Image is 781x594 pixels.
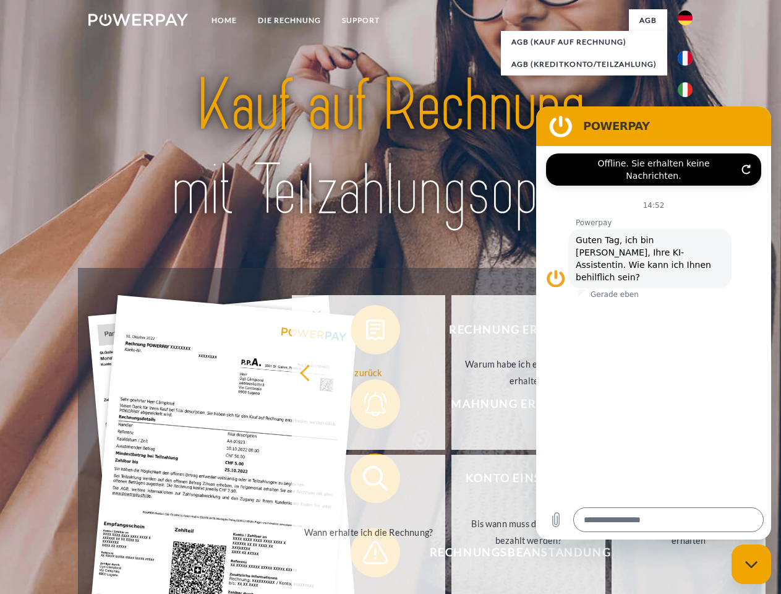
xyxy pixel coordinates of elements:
[678,51,693,66] img: fr
[678,11,693,25] img: de
[678,82,693,97] img: it
[331,9,390,32] a: SUPPORT
[732,544,771,584] iframe: Schaltfläche zum Öffnen des Messaging-Fensters; Konversation läuft
[459,515,598,549] div: Bis wann muss die Rechnung bezahlt werden?
[501,53,667,75] a: AGB (Kreditkonto/Teilzahlung)
[501,31,667,53] a: AGB (Kauf auf Rechnung)
[299,364,438,381] div: zurück
[247,9,331,32] a: DIE RECHNUNG
[459,356,598,389] div: Warum habe ich eine Rechnung erhalten?
[536,106,771,540] iframe: Messaging-Fenster
[299,523,438,540] div: Wann erhalte ich die Rechnung?
[118,59,663,237] img: title-powerpay_de.svg
[629,9,667,32] a: agb
[201,9,247,32] a: Home
[88,14,188,26] img: logo-powerpay-white.svg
